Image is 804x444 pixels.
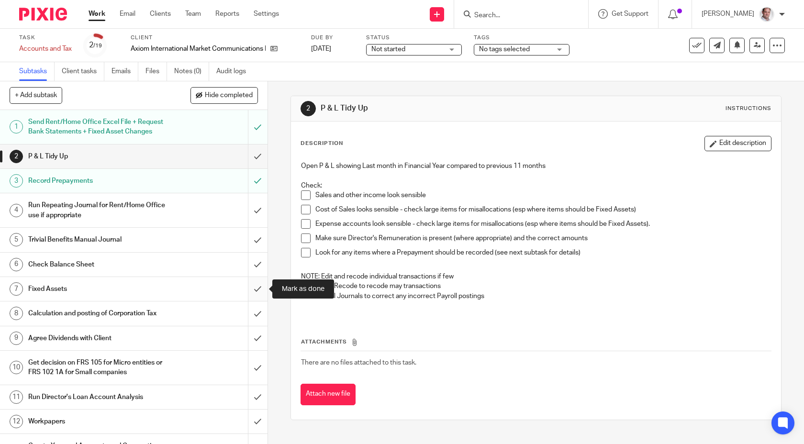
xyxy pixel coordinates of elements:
label: Tags [474,34,569,42]
button: Attach new file [301,384,356,405]
h1: Record Prepayments [28,174,168,188]
h1: Agree Dividends with Client [28,331,168,345]
span: Not started [371,46,405,53]
img: Pixie [19,8,67,21]
div: 9 [10,332,23,345]
p: Sales and other income look sensible [315,190,771,200]
span: No tags selected [479,46,530,53]
div: 12 [10,415,23,428]
a: Reports [215,9,239,19]
button: + Add subtask [10,87,62,103]
small: /19 [93,43,102,48]
p: Check: [301,181,771,190]
a: Emails [112,62,138,81]
h1: Fixed Assets [28,282,168,296]
span: Attachments [301,339,347,344]
span: Get Support [612,11,648,17]
h1: Run Director's Loan Account Analysis [28,390,168,404]
div: 11 [10,390,23,404]
label: Task [19,34,72,42]
p: NOTE: Edit and recode individual transactions if few [301,272,771,281]
div: 8 [10,307,23,320]
div: 5 [10,233,23,246]
a: Client tasks [62,62,104,81]
div: 2 [89,40,102,51]
div: 3 [10,174,23,188]
div: Instructions [726,105,771,112]
a: Work [89,9,105,19]
h1: Run Repeating Journal for Rent/Home Office use if appropriate [28,198,168,222]
a: Clients [150,9,171,19]
h1: P & L Tidy Up [321,103,556,113]
h1: Send Rent/Home Office Excel File + Request Bank Statements + Fixed Asset Changes [28,115,168,139]
a: Email [120,9,135,19]
a: Notes (0) [174,62,209,81]
p: Expense accounts look sensible - check large items for misallocations (esp where items should be ... [315,219,771,229]
a: Files [145,62,167,81]
button: Edit description [704,136,771,151]
p: Description [301,140,343,147]
input: Search [473,11,559,20]
a: Settings [254,9,279,19]
h1: P & L Tidy Up [28,149,168,164]
h1: Get decision on FRS 105 for Micro entities or FRS 102 1A for Small companies [28,355,168,380]
h1: Calculation and posting of Corporation Tax [28,306,168,321]
p: Look for any items where a Prepayment should be recorded (see next subtask for details) [315,248,771,257]
label: Client [131,34,299,42]
label: Status [366,34,462,42]
span: [DATE] [311,45,331,52]
span: Hide completed [205,92,253,100]
a: Subtasks [19,62,55,81]
p: [PERSON_NAME] [702,9,754,19]
div: 7 [10,282,23,296]
div: 4 [10,204,23,217]
p: Make sure Director's Remuneration is present (where appropriate) and the correct amounts [315,233,771,243]
p: Cost of Sales looks sensible - check large items for misallocations (esp where items should be Fi... [315,205,771,214]
h1: Trivial Benefits Manual Journal [28,233,168,247]
a: Team [185,9,201,19]
img: Munro%20Partners-3202.jpg [759,7,774,22]
div: 10 [10,361,23,374]
div: 2 [301,101,316,116]
p: Use Manual Journals to correct any incorrect Payroll postings [301,291,771,301]
div: Accounts and Tax [19,44,72,54]
h1: Check Balance Sheet [28,257,168,272]
button: Hide completed [190,87,258,103]
span: There are no files attached to this task. [301,359,416,366]
label: Due by [311,34,354,42]
a: Audit logs [216,62,253,81]
p: Open P & L showing Last month in Financial Year compared to previous 11 months [301,161,771,171]
div: 6 [10,258,23,271]
p: Use Find & Recode to recode may transactions [301,281,771,291]
p: Axiom International Market Communications Limited [131,44,266,54]
div: 1 [10,120,23,133]
div: 2 [10,150,23,163]
h1: Workpapers [28,414,168,429]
